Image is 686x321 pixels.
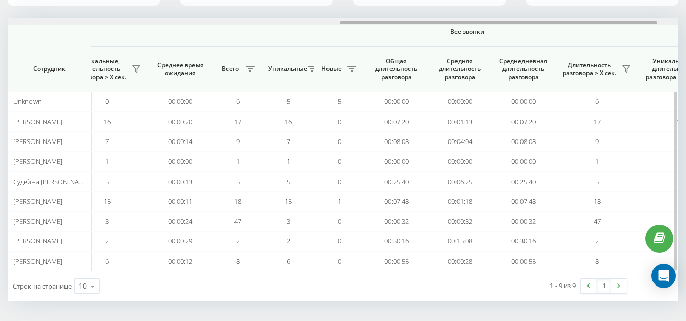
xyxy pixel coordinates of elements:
span: [PERSON_NAME] [13,157,62,166]
td: 00:01:13 [428,112,492,131]
div: 10 [79,281,87,291]
span: Строк на странице [13,281,72,291]
td: 00:00:24 [149,211,212,231]
span: Новые [319,65,344,73]
td: 00:00:00 [149,152,212,171]
span: 2 [287,236,290,245]
span: Судейна [PERSON_NAME] [13,177,90,186]
span: 2 [236,236,240,245]
span: 5 [287,177,290,186]
span: 0 [105,97,109,106]
span: Средняя длительность разговора [436,57,484,81]
span: 7 [287,137,290,146]
span: 1 [595,157,599,166]
td: 00:08:08 [365,132,428,152]
td: 00:07:48 [365,192,428,211]
span: 0 [338,177,341,186]
span: Длительность разговора > Х сек. [560,61,618,77]
td: 00:00:32 [365,211,428,231]
td: 00:00:00 [365,152,428,171]
span: 0 [338,137,341,146]
td: 00:25:40 [492,171,555,191]
td: 00:00:00 [428,152,492,171]
td: 00:08:08 [492,132,555,152]
div: 1 - 9 из 9 [550,280,576,291]
span: 8 [236,257,240,266]
td: 00:00:00 [492,152,555,171]
span: 9 [595,137,599,146]
td: 00:00:28 [428,252,492,271]
span: 6 [236,97,240,106]
td: 00:00:00 [428,92,492,112]
td: 00:00:00 [492,92,555,112]
span: [PERSON_NAME] [13,137,62,146]
span: 5 [595,177,599,186]
span: 0 [338,236,341,245]
span: Среднедневная длительность разговора [499,57,547,81]
span: 1 [338,197,341,206]
span: 47 [594,217,601,226]
td: 00:00:00 [149,92,212,112]
span: Уникальные, длительность разговора > Х сек. [70,57,128,81]
a: 1 [596,279,611,293]
span: Сотрудник [16,65,82,73]
span: 1 [105,157,109,166]
td: 00:25:40 [365,171,428,191]
td: 00:15:08 [428,231,492,251]
td: 00:30:16 [365,231,428,251]
span: 2 [105,236,109,245]
span: 6 [287,257,290,266]
span: [PERSON_NAME] [13,117,62,126]
td: 00:01:18 [428,192,492,211]
div: Open Intercom Messenger [651,264,676,288]
td: 00:00:11 [149,192,212,211]
span: 0 [338,157,341,166]
span: 15 [285,197,292,206]
td: 00:30:16 [492,231,555,251]
span: 3 [287,217,290,226]
td: 00:00:20 [149,112,212,131]
span: 0 [338,217,341,226]
td: 00:00:13 [149,171,212,191]
td: 00:00:14 [149,132,212,152]
td: 00:00:32 [492,211,555,231]
span: 5 [236,177,240,186]
td: 00:00:12 [149,252,212,271]
span: 18 [594,197,601,206]
span: 16 [104,117,111,126]
td: 00:07:20 [365,112,428,131]
td: 00:06:25 [428,171,492,191]
span: 18 [234,197,241,206]
span: 17 [594,117,601,126]
span: 2 [595,236,599,245]
td: 00:07:48 [492,192,555,211]
span: 5 [287,97,290,106]
span: 6 [595,97,599,106]
span: Всего [217,65,243,73]
span: 16 [285,117,292,126]
span: 15 [104,197,111,206]
td: 00:04:04 [428,132,492,152]
span: Unknown [13,97,42,106]
span: Общая длительность разговора [372,57,420,81]
span: 47 [234,217,241,226]
td: 00:00:55 [492,252,555,271]
td: 00:00:55 [365,252,428,271]
span: [PERSON_NAME] [13,236,62,245]
td: 00:00:00 [365,92,428,112]
span: 5 [105,177,109,186]
span: 3 [105,217,109,226]
span: 1 [287,157,290,166]
span: Уникальные [268,65,305,73]
span: 0 [338,257,341,266]
td: 00:00:32 [428,211,492,231]
span: 9 [236,137,240,146]
span: 7 [105,137,109,146]
span: 8 [595,257,599,266]
span: 1 [236,157,240,166]
td: 00:07:20 [492,112,555,131]
span: 5 [338,97,341,106]
span: Среднее время ожидания [156,61,204,77]
span: [PERSON_NAME] [13,197,62,206]
span: 0 [338,117,341,126]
